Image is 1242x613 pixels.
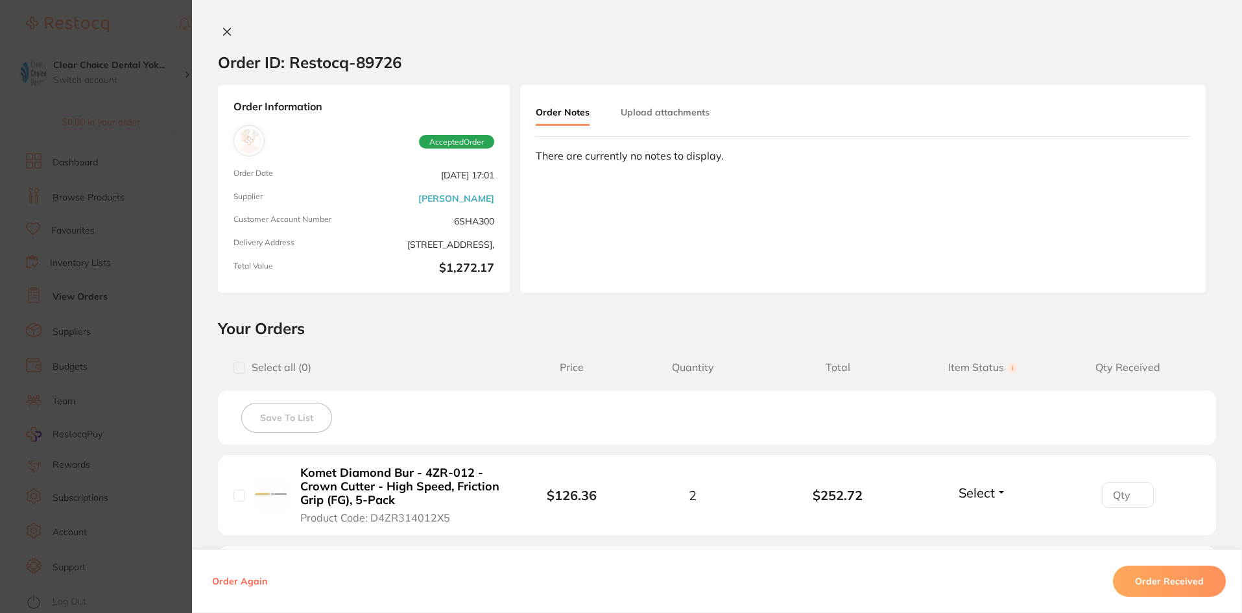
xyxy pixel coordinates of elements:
[245,361,311,374] span: Select all ( 0 )
[369,215,494,228] span: 6SHA300
[765,361,911,374] span: Total
[233,261,359,277] span: Total Value
[1102,482,1154,508] input: Qty
[218,53,401,72] h2: Order ID: Restocq- 89726
[255,478,287,510] img: Komet Diamond Bur - 4ZR-012 - Crown Cutter - High Speed, Friction Grip (FG), 5-Pack
[689,488,697,503] span: 2
[418,193,494,204] a: [PERSON_NAME]
[765,488,911,503] b: $252.72
[233,169,359,182] span: Order Date
[233,238,359,251] span: Delivery Address
[419,135,494,149] span: Accepted Order
[300,466,501,507] b: Komet Diamond Bur - 4ZR-012 - Crown Cutter - High Speed, Friction Grip (FG), 5-Pack
[296,466,505,524] button: Komet Diamond Bur - 4ZR-012 - Crown Cutter - High Speed, Friction Grip (FG), 5-Pack Product Code:...
[233,101,494,115] strong: Order Information
[959,485,995,501] span: Select
[369,169,494,182] span: [DATE] 17:01
[208,575,271,587] button: Order Again
[369,261,494,277] b: $1,272.17
[1055,361,1200,374] span: Qty Received
[621,101,710,124] button: Upload attachments
[237,128,261,153] img: Henry Schein Halas
[523,361,620,374] span: Price
[620,361,765,374] span: Quantity
[536,150,1190,162] div: There are currently no notes to display.
[536,101,590,126] button: Order Notes
[233,215,359,228] span: Customer Account Number
[241,403,332,433] button: Save To List
[911,361,1056,374] span: Item Status
[369,238,494,251] span: [STREET_ADDRESS],
[300,512,450,523] span: Product Code: D4ZR314012X5
[233,192,359,205] span: Supplier
[547,487,597,503] b: $126.36
[955,485,1010,501] button: Select
[1113,566,1226,597] button: Order Received
[218,319,1216,338] h2: Your Orders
